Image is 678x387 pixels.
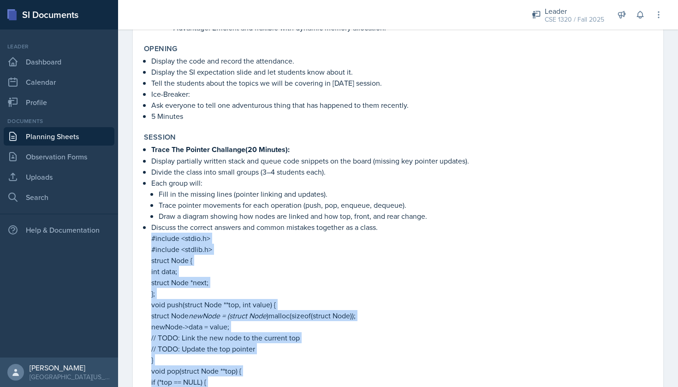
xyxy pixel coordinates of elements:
[4,147,114,166] a: Observation Forms
[151,332,652,343] p: // TODO: Link the new node to the current top
[189,311,267,321] em: newNode = (struct Node
[151,88,652,100] p: Ice-Breaker:
[144,133,176,142] label: Session
[151,144,290,155] strong: Trace The Pointer Challange(20 Minutes):
[151,77,652,88] p: Tell the students about the topics we will be covering in [DATE] session.
[151,343,652,354] p: // TODO: Update the top pointer
[151,244,652,255] p: #include <stdlib.h>
[30,363,111,372] div: [PERSON_NAME]
[4,93,114,111] a: Profile
[151,277,652,288] p: struct Node *next;
[151,365,652,376] p: void pop(struct Node **top) {
[159,211,652,222] p: Draw a diagram showing how nodes are linked and how top, front, and rear change.
[151,266,652,277] p: int data;
[159,188,652,199] p: Fill in the missing lines (pointer linking and updates).
[151,222,652,233] p: Discuss the correct answers and common mistakes together as a class.
[4,221,114,239] div: Help & Documentation
[151,155,652,166] p: Display partially written stack and queue code snippets on the board (missing key pointer updates).
[4,188,114,206] a: Search
[151,55,652,66] p: Display the code and record the attendance.
[545,15,604,24] div: CSE 1320 / Fall 2025
[159,199,652,211] p: Trace pointer movements for each operation (push, pop, enqueue, dequeue).
[151,321,652,332] p: newNode->data = value;
[4,53,114,71] a: Dashboard
[151,100,652,111] p: Ask everyone to tell one adventurous thing that has happened to them recently.
[4,73,114,91] a: Calendar
[151,299,652,310] p: void push(struct Node **top, int value) {
[151,354,652,365] p: }
[4,42,114,51] div: Leader
[4,127,114,146] a: Planning Sheets
[151,111,652,122] p: 5 Minutes
[545,6,604,17] div: Leader
[4,168,114,186] a: Uploads
[4,117,114,125] div: Documents
[151,233,652,244] p: #include <stdio.h>
[30,372,111,381] div: [GEOGRAPHIC_DATA][US_STATE]
[151,66,652,77] p: Display the SI expectation slide and let students know about it.
[151,255,652,266] p: struct Node {
[151,310,652,321] p: struct Node )malloc(sizeof(struct Node));
[151,288,652,299] p: };
[144,44,178,53] label: Opening
[151,166,652,177] p: Divide the class into small groups (3–4 students each).
[151,177,652,188] p: Each group will:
